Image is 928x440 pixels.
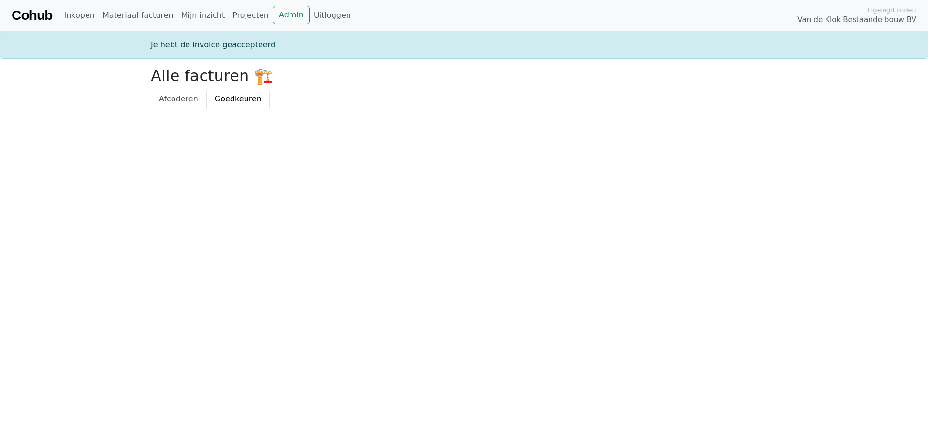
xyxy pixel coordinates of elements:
[99,6,177,25] a: Materiaal facturen
[867,5,916,14] span: Ingelogd onder:
[145,39,783,51] div: Je hebt de invoice geaccepteerd
[206,89,270,109] a: Goedkeuren
[12,4,52,27] a: Cohub
[215,94,261,103] span: Goedkeuren
[60,6,98,25] a: Inkopen
[797,14,916,26] span: Van de Klok Bestaande bouw BV
[229,6,273,25] a: Projecten
[177,6,229,25] a: Mijn inzicht
[159,94,198,103] span: Afcoderen
[151,89,206,109] a: Afcoderen
[151,67,777,85] h2: Alle facturen 🏗️
[273,6,310,24] a: Admin
[310,6,355,25] a: Uitloggen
